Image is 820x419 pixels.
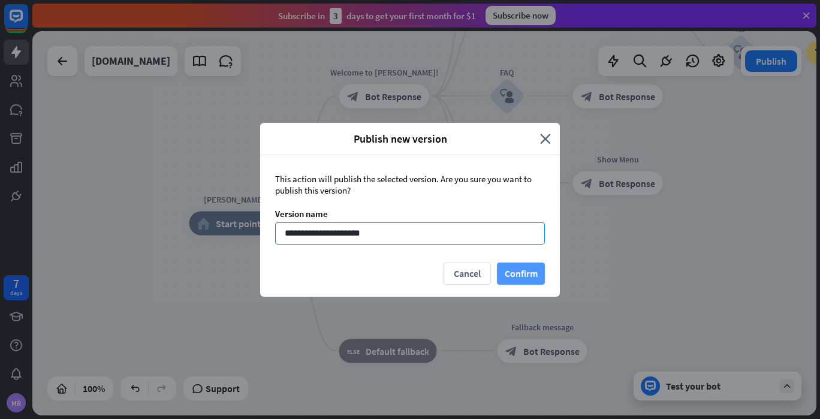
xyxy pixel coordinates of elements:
div: This action will publish the selected version. Are you sure you want to publish this version? [275,173,545,196]
button: Cancel [443,263,491,285]
div: Version name [275,208,545,219]
button: Confirm [497,263,545,285]
i: close [540,132,551,146]
span: Publish new version [269,132,531,146]
button: Open LiveChat chat widget [10,5,46,41]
